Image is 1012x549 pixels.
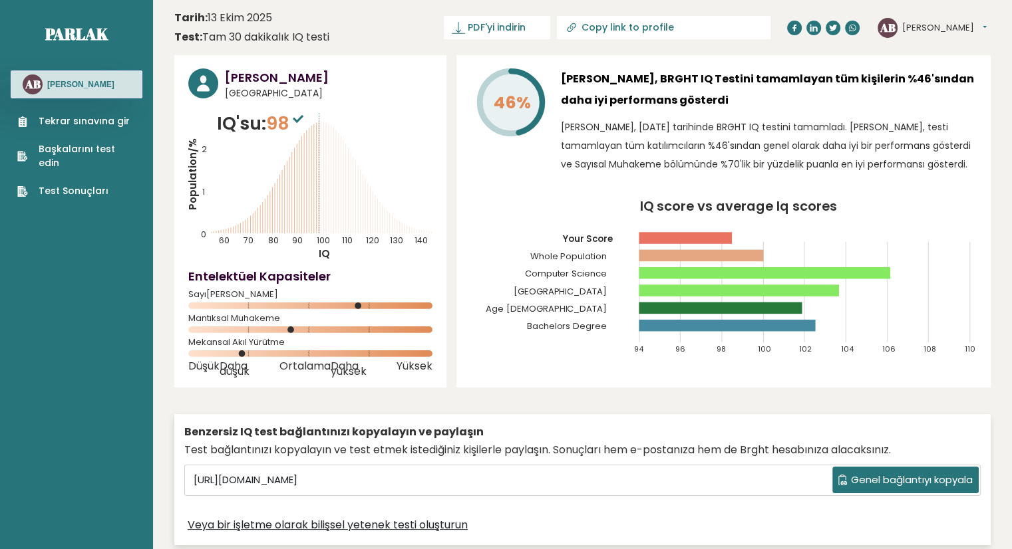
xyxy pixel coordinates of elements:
tspan: [GEOGRAPHIC_DATA] [514,285,607,298]
font: [GEOGRAPHIC_DATA] [225,86,323,100]
a: Tekrar sınavına gir [17,114,136,128]
font: [PERSON_NAME], [DATE] tarihinde BRGHT IQ testini tamamladı. [PERSON_NAME], testi tamamlayan tüm k... [561,120,971,171]
tspan: 70 [244,235,253,246]
button: [PERSON_NAME] [902,21,987,35]
font: [PERSON_NAME], BRGHT IQ Testini tamamlayan tüm kişilerin %46'sından daha iyi performans gösterdi [561,71,974,108]
tspan: Bachelors Degree [527,320,607,332]
button: Genel bağlantıyı kopyala [832,467,979,493]
text: AB [25,76,41,92]
font: Tekrar sınavına gir [39,114,130,128]
font: Test Sonuçları [39,184,108,197]
a: Test Sonuçları [17,184,136,198]
font: 98 [266,111,289,136]
font: Mantıksal Muhakeme [188,312,280,324]
tspan: 140 [415,235,428,246]
tspan: 108 [924,344,937,354]
tspan: 80 [268,235,279,246]
a: Veya bir işletme olarak bilişsel yetenek testi oluşturun [188,517,468,533]
font: Daha yüksek [331,358,367,379]
tspan: Age [DEMOGRAPHIC_DATA] [486,302,607,315]
font: Başkalarını test edin [39,142,115,169]
tspan: 0 [201,229,206,240]
tspan: Whole Population [530,250,607,263]
tspan: 100 [317,235,330,246]
font: Tarih: [174,10,208,25]
a: Parlak [45,23,108,45]
font: Yüksek [397,358,432,374]
a: Başkalarını test edin [17,142,136,170]
tspan: 46% [494,91,531,114]
font: Daha düşük [220,358,250,379]
tspan: 60 [220,235,230,246]
a: PDF'yi indirin [444,16,550,39]
tspan: 1 [202,186,205,197]
font: Test: [174,29,202,45]
font: [PERSON_NAME] [225,69,329,86]
font: PDF'yi indirin [468,21,525,34]
text: AB [880,19,896,35]
font: Genel bağlantıyı kopyala [851,473,973,487]
tspan: 96 [675,344,685,354]
font: IQ'su: [217,111,266,136]
tspan: 110 [342,235,353,246]
tspan: 110 [965,344,976,354]
tspan: IQ [319,247,330,261]
font: Sayı[PERSON_NAME] [188,288,278,300]
tspan: 2 [202,144,207,155]
tspan: 102 [800,344,812,354]
font: 13 Ekim 2025 [208,10,272,25]
font: Benzersiz IQ test bağlantınızı kopyalayın ve paylaşın [184,424,484,439]
tspan: Computer Science [525,267,607,280]
tspan: 90 [292,235,303,246]
tspan: 100 [759,344,772,354]
tspan: 130 [390,235,403,246]
tspan: 104 [841,344,854,354]
font: Entelektüel Kapasiteler [188,268,331,284]
tspan: 120 [366,235,379,246]
tspan: Population/% [186,138,200,210]
tspan: 94 [634,344,644,354]
font: Tam 30 dakikalık IQ testi [202,29,329,45]
font: Ortalama [279,358,331,374]
tspan: Your Score [563,233,613,245]
font: [PERSON_NAME] [47,80,114,89]
font: Test bağlantınızı kopyalayın ve test etmek istediğiniz kişilerle paylaşın. Sonuçları hem e-postan... [184,442,891,457]
font: [PERSON_NAME] [902,21,974,34]
tspan: 106 [882,344,896,354]
font: Mekansal Akıl Yürütme [188,336,285,348]
font: Düşük [188,358,220,374]
tspan: 98 [717,344,727,354]
tspan: IQ score vs average Iq scores [640,197,838,215]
